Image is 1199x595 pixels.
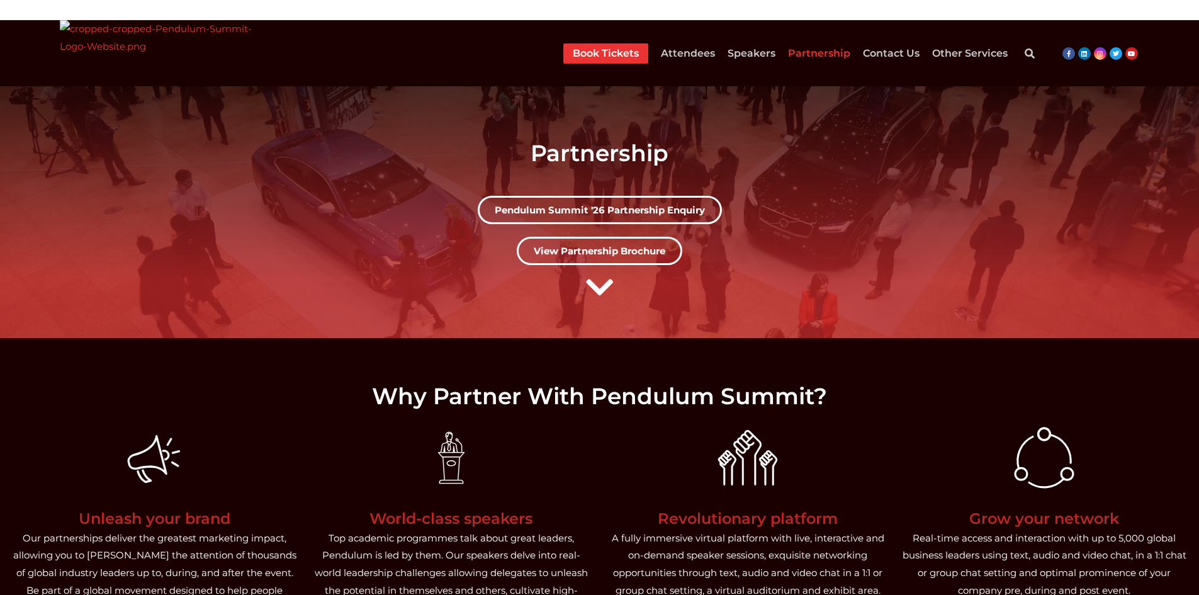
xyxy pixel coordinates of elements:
a: Speakers [728,43,775,64]
h2: Why Partner With Pendulum Summit? [6,385,1193,407]
span: Pendulum Summit '26 Partnership Enquiry [495,205,705,215]
h2: Partnership [247,142,952,164]
h3: Revolutionary platform [606,508,890,530]
a: Attendees [661,43,715,64]
img: cropped-cropped-Pendulum-Summit-Logo-Website.png [60,20,254,86]
nav: Menu [563,43,1008,64]
h3: World-class speakers [309,508,593,530]
a: Contact Us [863,43,920,64]
div: Search [1017,41,1042,66]
a: View Partnership Brochure [517,237,682,265]
span: View Partnership Brochure [534,246,665,256]
h3: Unleash your brand [13,508,296,530]
a: Pendulum Summit '26 Partnership Enquiry [478,196,722,224]
a: Book Tickets [573,43,639,64]
h3: Grow your network [903,508,1186,530]
a: Other Services [932,43,1008,64]
a: Partnership [788,43,850,64]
